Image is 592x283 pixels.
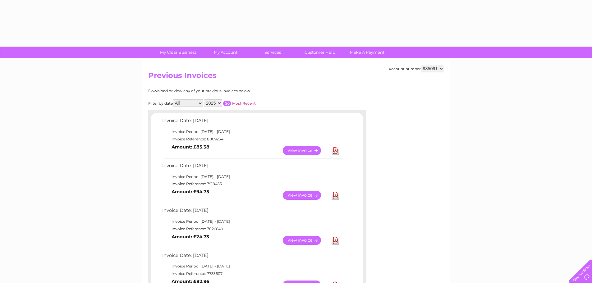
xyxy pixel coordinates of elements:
td: Invoice Date: [DATE] [161,116,342,128]
td: Invoice Date: [DATE] [161,251,342,263]
td: Invoice Period: [DATE] - [DATE] [161,173,342,180]
div: Filter by date [148,99,311,107]
a: View [283,236,328,245]
a: Download [332,191,339,200]
b: Amount: £85.38 [172,144,209,150]
a: Customer Help [294,47,346,58]
a: View [283,191,328,200]
div: Account number [388,65,444,72]
h2: Previous Invoices [148,71,444,83]
a: Download [332,236,339,245]
td: Invoice Reference: 7918455 [161,180,342,188]
b: Amount: £94.75 [172,189,209,194]
a: Download [332,146,339,155]
td: Invoice Period: [DATE] - [DATE] [161,128,342,135]
td: Invoice Date: [DATE] [161,162,342,173]
td: Invoice Date: [DATE] [161,206,342,218]
td: Invoice Period: [DATE] - [DATE] [161,262,342,270]
a: Services [247,47,298,58]
td: Invoice Reference: 7733607 [161,270,342,277]
td: Invoice Reference: 7826640 [161,225,342,233]
td: Invoice Reference: 8009234 [161,135,342,143]
a: My Account [200,47,251,58]
a: Most Recent [232,101,256,106]
b: Amount: £24.73 [172,234,209,240]
div: Download or view any of your previous invoices below. [148,89,311,93]
a: View [283,146,328,155]
a: Make A Payment [342,47,393,58]
a: My Clear Business [153,47,204,58]
td: Invoice Period: [DATE] - [DATE] [161,218,342,225]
